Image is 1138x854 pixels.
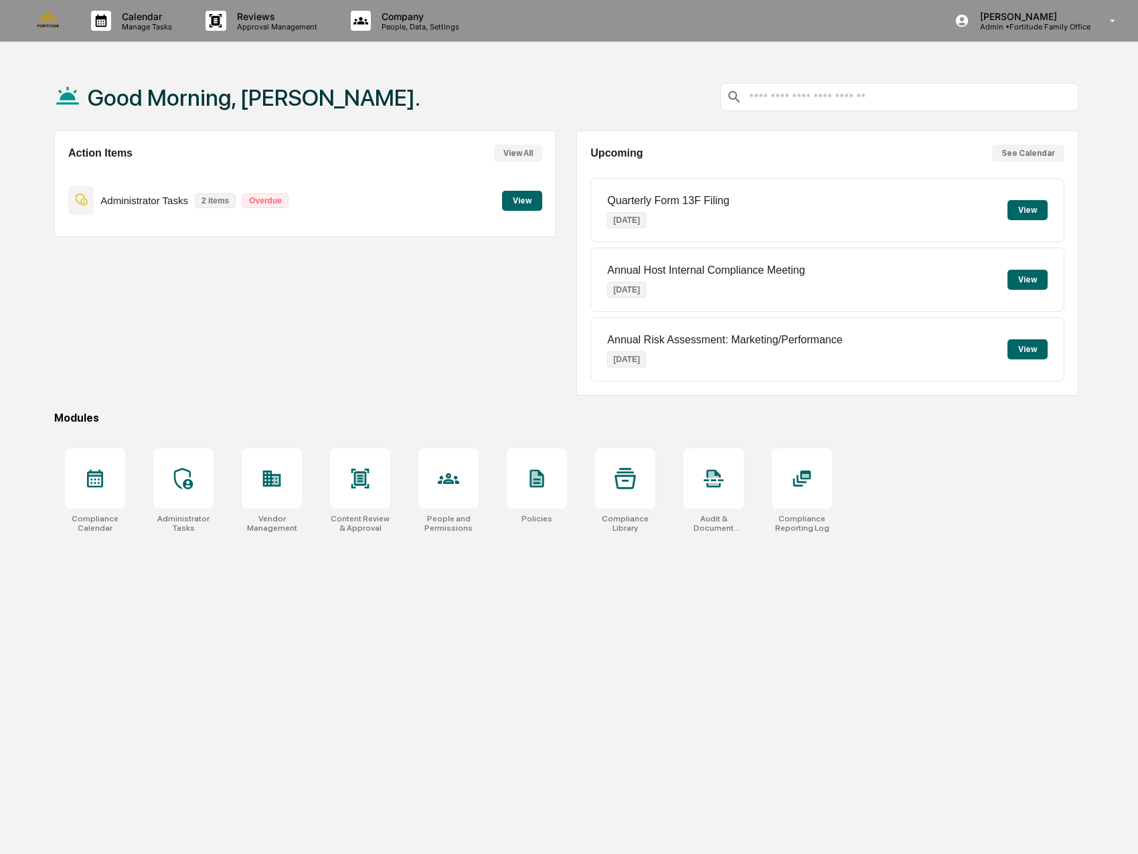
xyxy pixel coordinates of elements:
div: Compliance Library [595,514,655,533]
div: People and Permissions [418,514,479,533]
p: Calendar [111,11,179,22]
div: Content Review & Approval [330,514,390,533]
a: View [502,193,542,206]
h2: Action Items [68,147,133,159]
p: Company [371,11,466,22]
p: Reviews [226,11,324,22]
p: [DATE] [607,351,646,367]
p: Admin • Fortitude Family Office [969,22,1090,31]
div: Modules [54,412,1078,424]
div: Administrator Tasks [153,514,214,533]
div: Policies [521,514,552,523]
p: [PERSON_NAME] [969,11,1090,22]
button: View [1007,200,1048,220]
p: Administrator Tasks [100,195,188,206]
div: Compliance Reporting Log [772,514,832,533]
p: Quarterly Form 13F Filing [607,195,729,207]
h1: Good Morning, [PERSON_NAME]. [88,84,420,111]
button: See Calendar [992,145,1064,162]
div: Compliance Calendar [65,514,125,533]
img: logo [32,12,64,29]
p: Overdue [242,193,289,208]
p: Annual Host Internal Compliance Meeting [607,264,805,276]
p: [DATE] [607,282,646,298]
button: View [1007,270,1048,290]
h2: Upcoming [590,147,643,159]
p: 2 items [195,193,236,208]
button: View All [494,145,542,162]
p: People, Data, Settings [371,22,466,31]
p: [DATE] [607,212,646,228]
p: Approval Management [226,22,324,31]
button: View [502,191,542,211]
button: View [1007,339,1048,359]
div: Vendor Management [242,514,302,533]
p: Annual Risk Assessment: Marketing/Performance [607,334,842,346]
p: Manage Tasks [111,22,179,31]
div: Audit & Document Logs [683,514,744,533]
